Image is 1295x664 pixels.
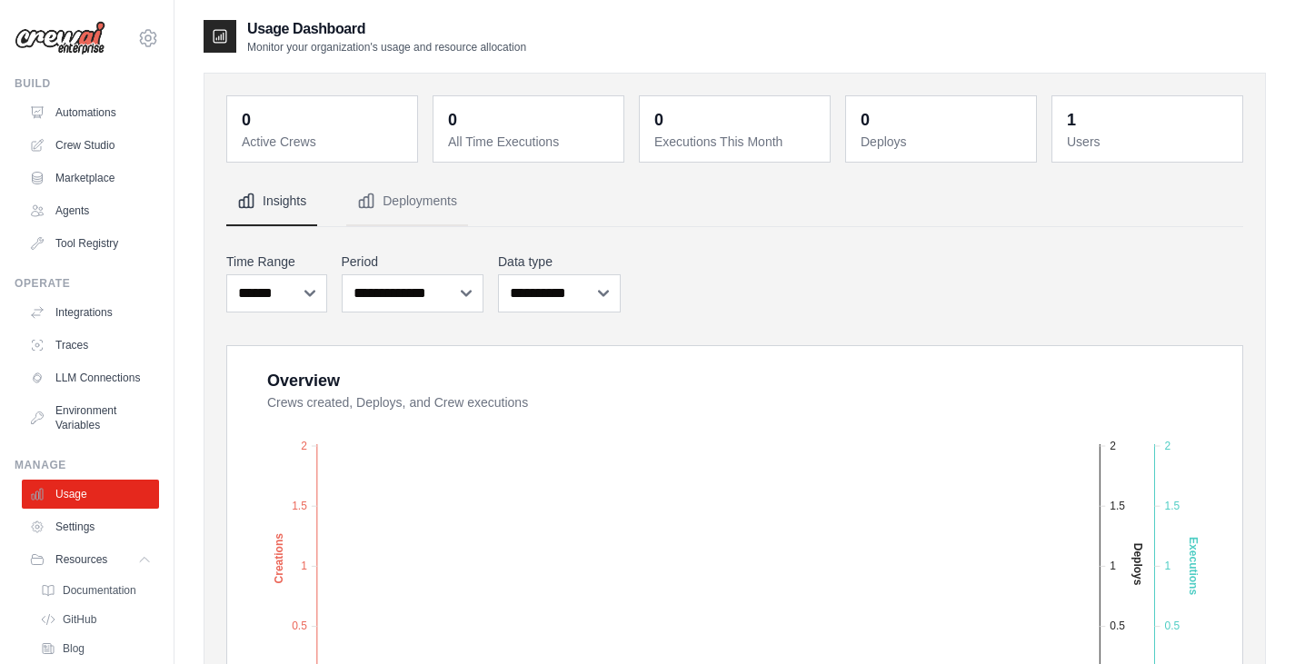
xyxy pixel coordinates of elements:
[22,131,159,160] a: Crew Studio
[1164,440,1170,452] tspan: 2
[55,552,107,567] span: Resources
[1110,440,1116,452] tspan: 2
[22,363,159,392] a: LLM Connections
[22,396,159,440] a: Environment Variables
[247,18,526,40] h2: Usage Dashboard
[1110,500,1125,512] tspan: 1.5
[292,619,307,632] tspan: 0.5
[342,253,484,271] label: Period
[301,440,307,452] tspan: 2
[1131,543,1144,586] text: Deploys
[226,177,1243,226] nav: Tabs
[22,512,159,541] a: Settings
[1187,537,1200,595] text: Executions
[22,545,159,574] button: Resources
[498,253,621,271] label: Data type
[242,107,251,133] div: 0
[63,612,96,627] span: GitHub
[861,133,1025,151] dt: Deploys
[267,393,1220,411] dt: Crews created, Deploys, and Crew executions
[15,276,159,291] div: Operate
[242,133,406,151] dt: Active Crews
[247,40,526,55] p: Monitor your organization's usage and resource allocation
[15,21,105,55] img: Logo
[1067,133,1231,151] dt: Users
[22,98,159,127] a: Automations
[226,177,317,226] button: Insights
[22,298,159,327] a: Integrations
[346,177,468,226] button: Deployments
[22,480,159,509] a: Usage
[1164,619,1180,632] tspan: 0.5
[654,107,663,133] div: 0
[22,164,159,193] a: Marketplace
[226,253,327,271] label: Time Range
[448,107,457,133] div: 0
[292,500,307,512] tspan: 1.5
[301,560,307,572] tspan: 1
[1164,500,1180,512] tspan: 1.5
[1110,619,1125,632] tspan: 0.5
[15,76,159,91] div: Build
[267,368,340,393] div: Overview
[22,196,159,225] a: Agents
[448,133,613,151] dt: All Time Executions
[273,533,285,584] text: Creations
[22,229,159,258] a: Tool Registry
[33,636,159,661] a: Blog
[33,578,159,603] a: Documentation
[1164,560,1170,572] tspan: 1
[33,607,159,632] a: GitHub
[15,458,159,472] div: Manage
[1110,560,1116,572] tspan: 1
[1067,107,1076,133] div: 1
[63,583,136,598] span: Documentation
[63,641,85,656] span: Blog
[22,331,159,360] a: Traces
[861,107,870,133] div: 0
[654,133,819,151] dt: Executions This Month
